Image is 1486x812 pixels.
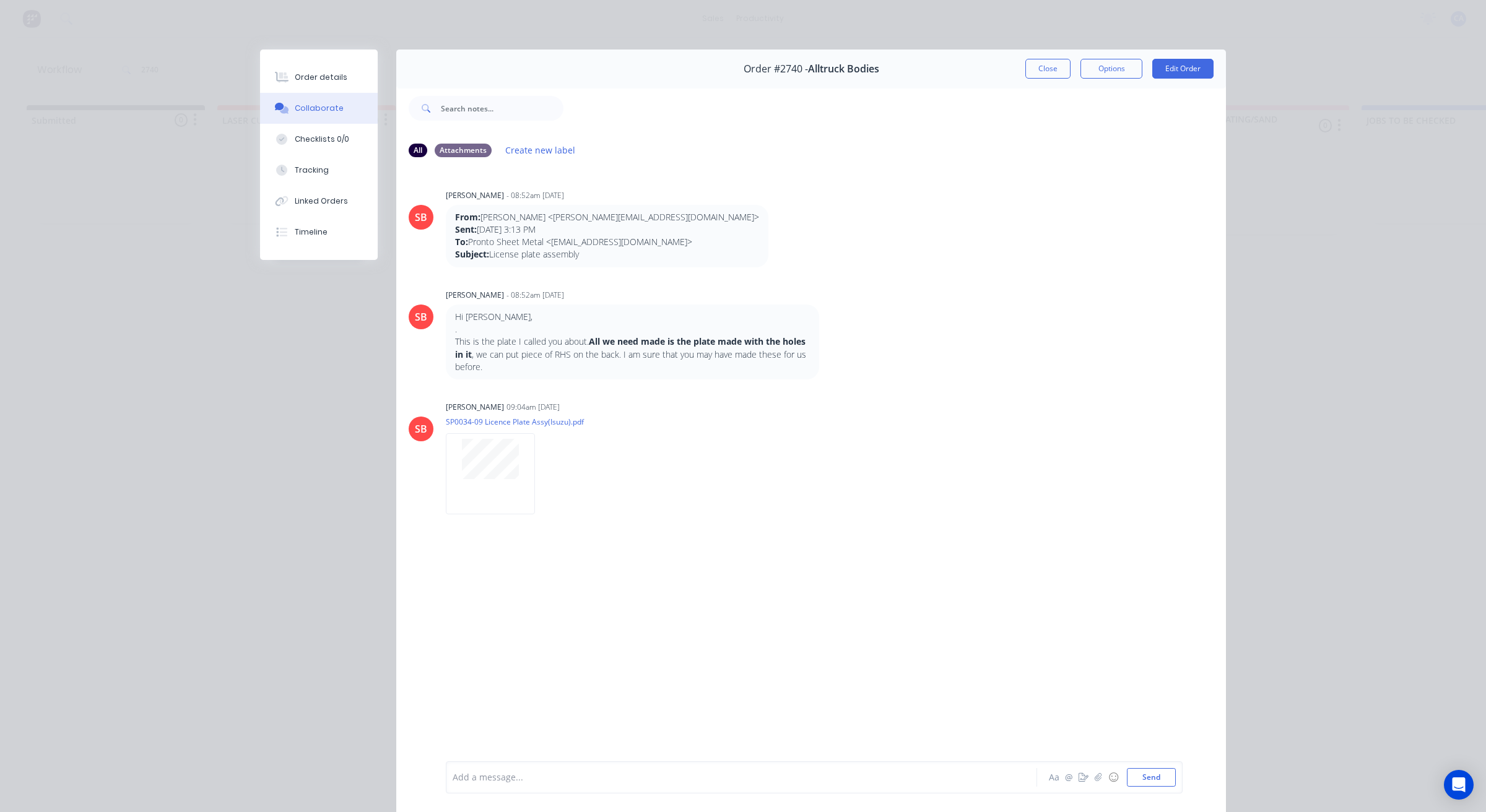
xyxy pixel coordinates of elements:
[455,248,489,260] strong: Subject:
[415,309,427,324] div: SB
[260,186,378,217] button: Linked Orders
[260,124,378,155] button: Checklists 0/0
[260,155,378,186] button: Tracking
[295,103,344,114] div: Collaborate
[506,290,564,301] div: - 08:52am [DATE]
[455,211,759,261] p: [PERSON_NAME] <[PERSON_NAME][EMAIL_ADDRESS][DOMAIN_NAME]> [DATE] 3:13 PM Pronto Sheet Metal <[EMA...
[808,63,879,75] span: Alltruck Bodies
[1046,770,1061,785] button: Aa
[295,227,328,238] div: Timeline
[455,223,477,235] strong: Sent:
[455,323,810,335] p: .
[744,63,808,75] span: Order #2740 -
[1152,59,1214,79] button: Edit Order
[506,402,560,413] div: 09:04am [DATE]
[260,217,378,248] button: Timeline
[415,421,427,436] div: SB
[295,165,329,176] div: Tracking
[1444,770,1474,800] div: Open Intercom Messenger
[260,62,378,93] button: Order details
[441,96,563,121] input: Search notes...
[499,142,582,158] button: Create new label
[295,72,347,83] div: Order details
[455,335,806,360] strong: All we need made is the plate made with the holes in it
[1106,770,1121,785] button: ☺
[435,144,492,157] div: Attachments
[1025,59,1071,79] button: Close
[295,196,348,207] div: Linked Orders
[446,417,584,427] p: SP0034-09 Licence Plate Assy(Isuzu).pdf
[455,236,468,248] strong: To:
[415,210,427,225] div: SB
[1127,768,1176,787] button: Send
[455,335,810,373] p: This is the plate I called you about. , we can put piece of RHS on the back. I am sure that you m...
[506,190,564,201] div: - 08:52am [DATE]
[446,190,504,201] div: [PERSON_NAME]
[455,211,480,223] strong: From:
[295,134,349,145] div: Checklists 0/0
[455,311,810,323] p: Hi [PERSON_NAME],
[446,290,504,301] div: [PERSON_NAME]
[260,93,378,124] button: Collaborate
[446,402,504,413] div: [PERSON_NAME]
[1061,770,1076,785] button: @
[409,144,427,157] div: All
[1080,59,1142,79] button: Options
